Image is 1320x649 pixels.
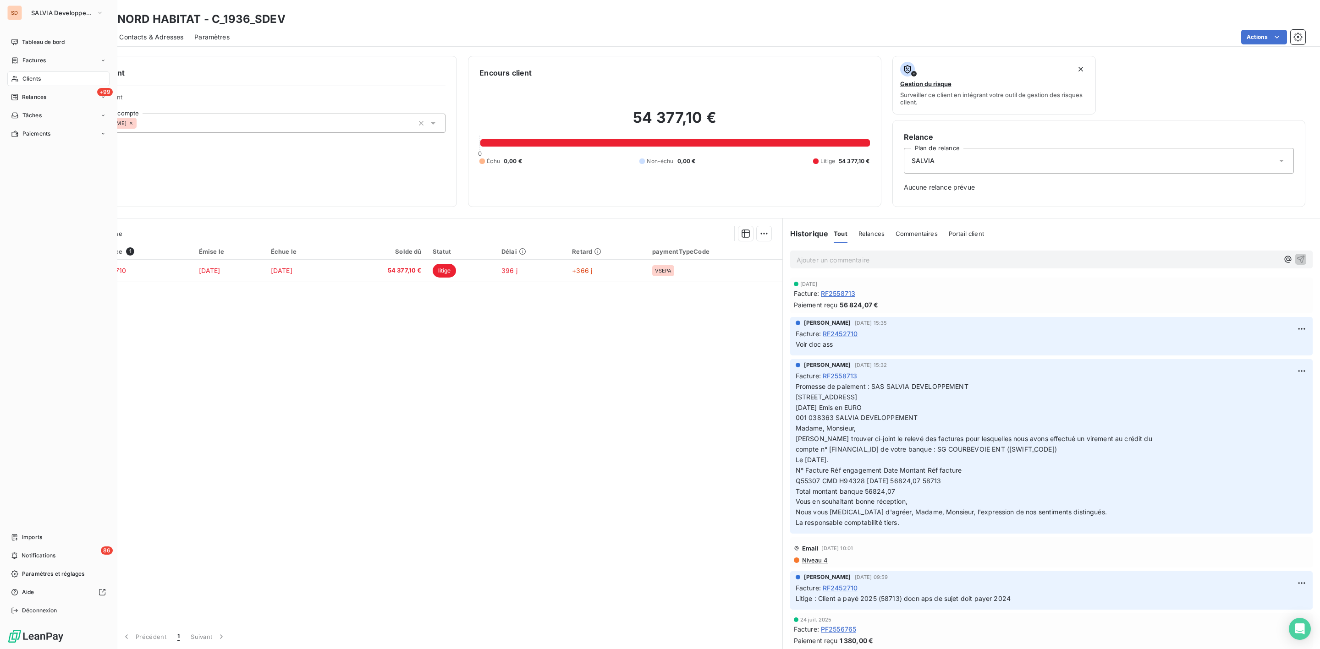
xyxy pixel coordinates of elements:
[820,157,835,165] span: Litige
[22,570,84,578] span: Paramètres et réglages
[55,67,445,78] h6: Informations client
[185,627,231,646] button: Suivant
[855,362,887,368] span: [DATE] 15:32
[796,371,821,381] span: Facture :
[840,636,874,645] span: 1 380,00 €
[344,266,422,275] span: 54 377,10 €
[22,38,65,46] span: Tableau de bord
[1241,30,1287,44] button: Actions
[823,583,858,593] span: RF2452710
[1289,618,1311,640] div: Open Intercom Messenger
[823,329,858,338] span: RF2452710
[647,157,673,165] span: Non-échu
[572,248,641,255] div: Retard
[823,371,857,381] span: RF2558713
[479,67,532,78] h6: Encours client
[834,230,847,237] span: Tout
[172,627,185,646] button: 1
[896,230,938,237] span: Commentaires
[677,157,696,165] span: 0,00 €
[177,632,180,641] span: 1
[22,111,42,120] span: Tâches
[126,247,134,256] span: 1
[801,556,828,564] span: Niveau 4
[81,11,286,27] h3: PARTENORD HABITAT - C_1936_SDEV
[101,546,113,555] span: 86
[855,320,887,326] span: [DATE] 15:35
[479,109,869,136] h2: 54 377,10 €
[119,33,183,42] span: Contacts & Adresses
[487,157,500,165] span: Échu
[794,289,819,298] span: Facture :
[655,268,672,273] span: VSEPA
[800,617,832,622] span: 24 juil. 2025
[804,573,851,581] span: [PERSON_NAME]
[949,230,984,237] span: Portail client
[802,545,819,552] span: Email
[912,156,935,165] span: SALVIA
[433,248,491,255] div: Statut
[7,5,22,20] div: SD
[572,267,592,274] span: +366 j
[97,88,113,96] span: +99
[840,300,879,310] span: 56 824,07 €
[22,56,46,65] span: Factures
[821,624,856,634] span: PF2556765
[796,382,1152,526] span: Promesse de paiement : SAS SALVIA DEVELOPPEMENT [STREET_ADDRESS] [DATE] Emis en EURO 001 038363 S...
[900,91,1089,106] span: Surveiller ce client en intégrant votre outil de gestion des risques client.
[794,636,838,645] span: Paiement reçu
[821,545,853,551] span: [DATE] 10:01
[796,329,821,338] span: Facture :
[904,183,1294,192] span: Aucune relance prévue
[7,629,64,644] img: Logo LeanPay
[796,340,833,348] span: Voir doc ass
[652,248,777,255] div: paymentTypeCode
[199,248,260,255] div: Émise le
[783,228,829,239] h6: Historique
[22,588,34,596] span: Aide
[7,585,110,600] a: Aide
[194,33,230,42] span: Paramètres
[855,574,888,580] span: [DATE] 09:59
[271,267,292,274] span: [DATE]
[800,281,818,287] span: [DATE]
[22,130,50,138] span: Paiements
[22,533,42,541] span: Imports
[796,594,1011,602] span: Litige : Client a payé 2025 (58713) docn aps de sujet doit payer 2024
[839,157,870,165] span: 54 377,10 €
[900,80,951,87] span: Gestion du risque
[22,606,57,615] span: Déconnexion
[22,551,55,560] span: Notifications
[74,93,445,106] span: Propriétés Client
[504,157,522,165] span: 0,00 €
[344,248,422,255] div: Solde dû
[433,264,456,278] span: litige
[22,93,46,101] span: Relances
[22,75,41,83] span: Clients
[796,583,821,593] span: Facture :
[31,9,93,16] span: SALVIA Developpement
[794,300,838,310] span: Paiement reçu
[904,131,1294,142] h6: Relance
[116,627,172,646] button: Précédent
[137,119,144,127] input: Ajouter une valeur
[821,289,855,298] span: RF2558713
[271,248,333,255] div: Échue le
[794,624,819,634] span: Facture :
[91,247,188,256] div: Référence
[858,230,885,237] span: Relances
[501,248,561,255] div: Délai
[804,319,851,327] span: [PERSON_NAME]
[501,267,517,274] span: 396 j
[804,361,851,369] span: [PERSON_NAME]
[892,56,1096,115] button: Gestion du risqueSurveiller ce client en intégrant votre outil de gestion des risques client.
[199,267,220,274] span: [DATE]
[478,150,482,157] span: 0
